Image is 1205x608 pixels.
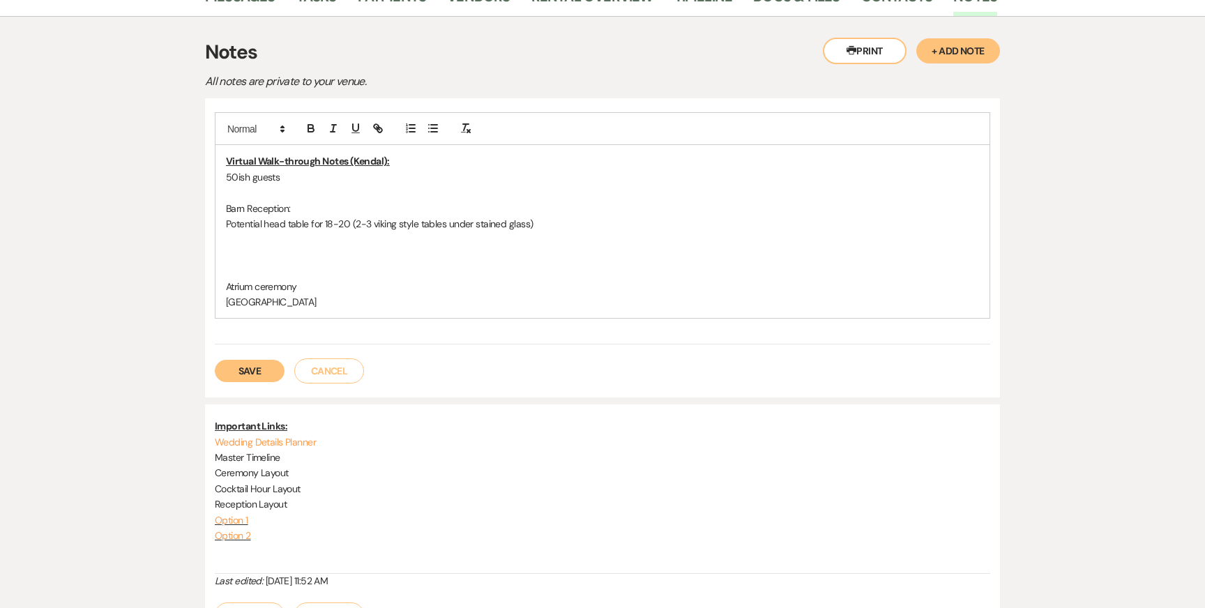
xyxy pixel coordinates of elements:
[215,574,990,588] div: [DATE] 11:52 AM
[294,358,364,383] button: Cancel
[215,496,990,512] p: Reception Layout
[215,514,248,526] a: Option 1
[226,279,979,294] p: Atrium ceremony
[205,38,1000,67] h3: Notes
[205,73,693,91] p: All notes are private to your venue.
[226,294,979,310] p: [GEOGRAPHIC_DATA]
[215,420,287,432] u: Important Links:
[226,169,979,185] p: 50ish guests
[226,216,979,231] p: Potential head table for 18-20 (2-3 viking style tables under stained glass)
[215,481,990,496] p: Cocktail Hour Layout
[215,450,990,465] p: Master Timeline
[215,529,251,542] a: Option 2
[226,201,979,216] p: Barn Reception:
[215,360,285,382] button: Save
[215,465,990,480] p: Ceremony Layout
[215,436,316,448] a: Wedding Details Planner
[916,38,1000,63] button: + Add Note
[215,575,263,587] i: Last edited:
[823,38,907,64] button: Print
[226,155,390,167] u: Virtual Walk-through Notes (Kendal):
